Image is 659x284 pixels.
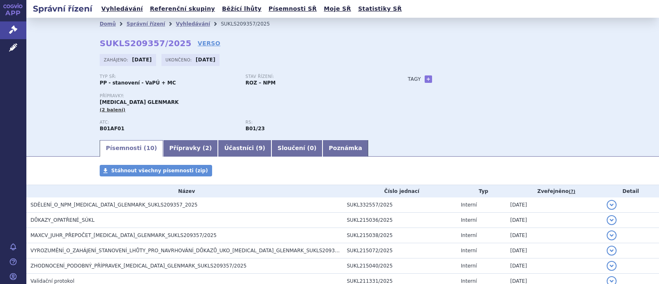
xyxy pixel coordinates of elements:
[100,94,391,99] p: Přípravky:
[205,145,209,151] span: 2
[26,185,343,197] th: Název
[343,243,457,258] td: SUKL215072/2025
[506,197,603,213] td: [DATE]
[461,217,477,223] span: Interní
[100,38,192,48] strong: SUKLS209357/2025
[26,3,99,14] h2: Správní řízení
[266,3,319,14] a: Písemnosti SŘ
[506,213,603,228] td: [DATE]
[343,197,457,213] td: SUKL332557/2025
[100,126,124,131] strong: RIVAROXABAN
[30,232,217,238] span: MAXCV_JUHR_PŘEPOČET_RIVAROXABAN_GLENMARK_SUKLS209357/2025
[461,202,477,208] span: Interní
[99,3,145,14] a: Vyhledávání
[322,140,368,157] a: Poznámka
[245,126,265,131] strong: gatrany a xabany vyšší síly
[607,230,617,240] button: detail
[163,140,218,157] a: Přípravky (2)
[245,80,276,86] strong: ROZ – NPM
[321,3,353,14] a: Moje SŘ
[343,228,457,243] td: SUKL215038/2025
[100,99,179,105] span: [MEDICAL_DATA] GLENMARK
[196,57,215,63] strong: [DATE]
[506,185,603,197] th: Zveřejněno
[461,232,477,238] span: Interní
[132,57,152,63] strong: [DATE]
[221,18,280,30] li: SUKLS209357/2025
[126,21,165,27] a: Správní řízení
[271,140,322,157] a: Sloučení (0)
[100,140,163,157] a: Písemnosti (10)
[111,168,208,174] span: Stáhnout všechny písemnosti (zip)
[506,228,603,243] td: [DATE]
[310,145,314,151] span: 0
[100,21,116,27] a: Domů
[607,261,617,271] button: detail
[100,120,237,125] p: ATC:
[607,246,617,256] button: detail
[506,243,603,258] td: [DATE]
[461,248,477,253] span: Interní
[425,75,432,83] a: +
[176,21,210,27] a: Vyhledávání
[607,200,617,210] button: detail
[100,107,126,113] span: (2 balení)
[100,80,176,86] strong: PP - stanovení - VaPÚ + MC
[166,56,194,63] span: Ukončeno:
[506,258,603,274] td: [DATE]
[245,120,383,125] p: RS:
[30,248,356,253] span: VYROZUMĚNÍ_O_ZAHÁJENÍ_STANOVENÍ_LHŮTY_PRO_NAVRHOVÁNÍ_DŮKAZŮ_UKO_RIVAROXABAN_GLENMARK_SUKLS209357_...
[343,185,457,197] th: Číslo jednací
[198,39,220,47] a: VERSO
[100,165,212,176] a: Stáhnout všechny písemnosti (zip)
[569,189,575,195] abbr: (?)
[343,213,457,228] td: SUKL215036/2025
[30,217,94,223] span: DŮKAZY_OPATŘENÉ_SÚKL
[30,278,75,284] span: Validační protokol
[457,185,506,197] th: Typ
[461,263,477,269] span: Interní
[607,215,617,225] button: detail
[220,3,264,14] a: Běžící lhůty
[245,74,383,79] p: Stav řízení:
[259,145,263,151] span: 9
[461,278,477,284] span: Interní
[146,145,154,151] span: 10
[603,185,659,197] th: Detail
[104,56,130,63] span: Zahájeno:
[408,74,421,84] h3: Tagy
[343,258,457,274] td: SUKL215040/2025
[100,74,237,79] p: Typ SŘ:
[30,263,247,269] span: ZHODNOCENÍ_PODOBNÝ_PŘÍPRAVEK_RIVAROXABAN_GLENMARK_SUKLS209357/2025
[355,3,404,14] a: Statistiky SŘ
[30,202,198,208] span: SDĚLENÍ_O_NPM_RIVAROXABAN_GLENMARK_SUKLS209357_2025
[218,140,271,157] a: Účastníci (9)
[147,3,217,14] a: Referenční skupiny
